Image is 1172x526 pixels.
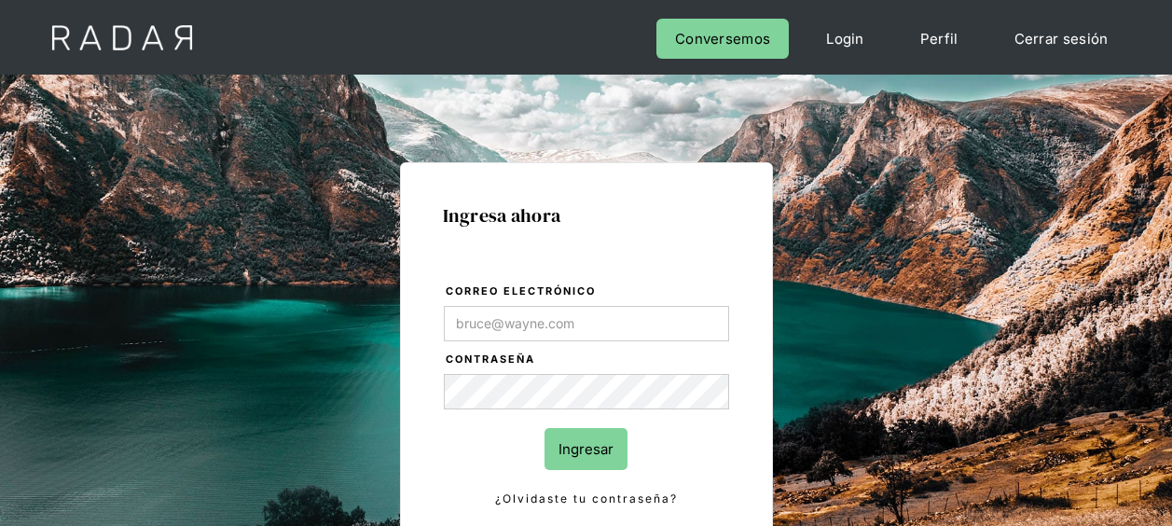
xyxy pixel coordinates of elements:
input: Ingresar [545,428,627,470]
a: Perfil [902,19,977,59]
label: Contraseña [446,351,729,369]
a: Conversemos [656,19,789,59]
a: ¿Olvidaste tu contraseña? [444,489,729,509]
form: Login Form [443,282,730,509]
a: Cerrar sesión [996,19,1127,59]
a: Login [807,19,883,59]
h1: Ingresa ahora [443,205,730,226]
input: bruce@wayne.com [444,306,729,341]
label: Correo electrónico [446,283,729,301]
